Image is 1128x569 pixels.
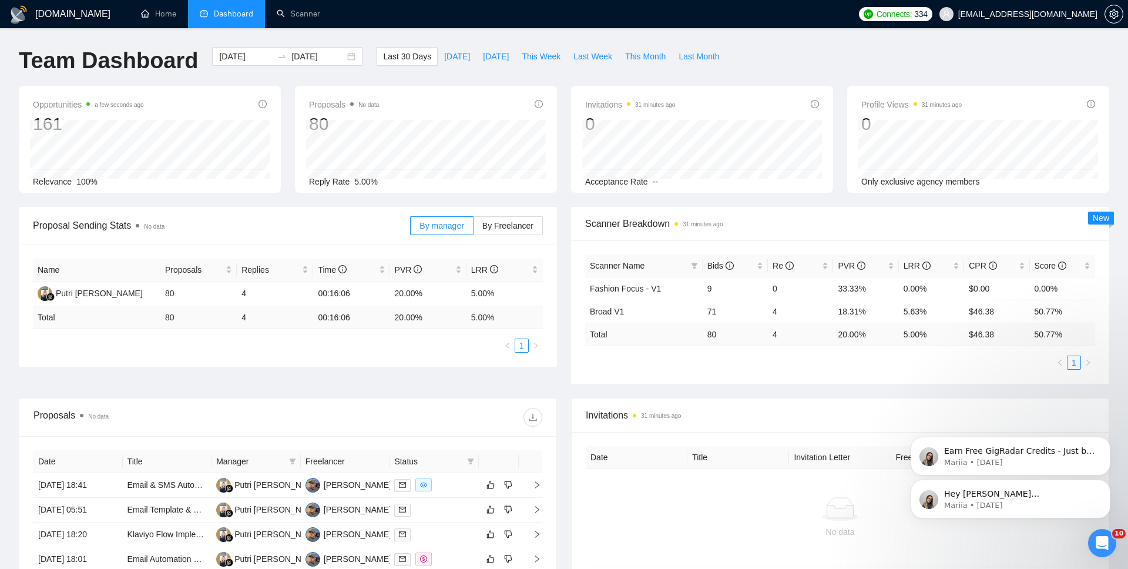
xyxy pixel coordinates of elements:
[33,473,123,498] td: [DATE] 18:41
[241,263,300,276] span: Replies
[535,100,543,108] span: info-circle
[444,50,470,63] span: [DATE]
[309,98,379,112] span: Proposals
[237,282,313,306] td: 4
[305,480,391,489] a: SJ[PERSON_NAME]
[318,265,346,275] span: Time
[234,553,321,565] div: Putri [PERSON_NAME]
[324,553,391,565] div: [PERSON_NAME]
[33,177,72,186] span: Relevance
[234,478,321,491] div: Putri [PERSON_NAME]
[1105,9,1123,19] span: setting
[486,505,495,514] span: like
[524,413,542,422] span: download
[377,47,438,66] button: Last 30 Days
[1104,5,1123,24] button: setting
[289,458,296,465] span: filter
[679,50,719,63] span: Last Month
[394,455,462,468] span: Status
[399,531,406,538] span: mail
[529,339,543,353] button: right
[964,277,1029,300] td: $0.00
[216,480,321,489] a: PIPutri [PERSON_NAME]
[484,552,498,566] button: like
[504,554,512,564] span: dislike
[1030,323,1095,346] td: 50.77 %
[964,323,1029,346] td: $ 46.38
[19,47,198,75] h1: Team Dashboard
[466,282,543,306] td: 5.00%
[123,473,212,498] td: Email & SMS Automation – Health & Wellness E-commerce
[33,259,160,282] th: Name
[33,523,123,547] td: [DATE] 18:20
[768,323,833,346] td: 4
[595,526,1085,538] div: No data
[277,9,320,19] a: searchScanner
[471,265,498,275] span: LRR
[38,286,52,301] img: PI
[216,527,231,542] img: PI
[419,221,464,230] span: By manager
[585,113,675,135] div: 0
[585,323,703,346] td: Total
[484,478,498,492] button: like
[390,282,466,306] td: 20.00%
[33,408,288,427] div: Proposals
[964,300,1029,323] td: $46.38
[305,554,391,563] a: SJ[PERSON_NAME]
[726,262,734,270] span: info-circle
[216,554,321,563] a: PIPutri [PERSON_NAME]
[1085,359,1092,366] span: right
[504,480,512,490] span: dislike
[291,50,345,63] input: End date
[1081,356,1095,370] li: Next Page
[88,413,109,420] span: No data
[838,261,865,270] span: PVR
[833,300,898,323] td: 18.31%
[501,339,515,353] button: left
[861,177,980,186] span: Only exclusive agency members
[773,261,794,270] span: Re
[225,509,233,517] img: gigradar-bm.png
[635,102,675,108] time: 31 minutes ago
[1053,356,1067,370] li: Previous Page
[687,446,789,469] th: Title
[691,262,698,269] span: filter
[523,530,541,538] span: right
[922,262,931,270] span: info-circle
[1088,529,1116,557] iframe: Intercom live chat
[703,277,768,300] td: 9
[899,277,964,300] td: 0.00%
[200,9,208,18] span: dashboard
[414,265,422,273] span: info-circle
[465,453,476,470] span: filter
[383,50,431,63] span: Last 30 Days
[277,52,287,61] span: to
[942,10,951,18] span: user
[390,306,466,329] td: 20.00 %
[237,259,313,282] th: Replies
[313,282,390,306] td: 00:16:06
[1067,356,1081,370] li: 1
[573,50,612,63] span: Last Week
[504,505,512,514] span: dislike
[324,528,391,541] div: [PERSON_NAME]
[225,484,233,493] img: gigradar-bm.png
[703,300,768,323] td: 71
[305,529,391,538] a: SJ[PERSON_NAME]
[358,102,379,108] span: No data
[9,5,28,24] img: logo
[567,47,619,66] button: Last Week
[619,47,672,66] button: This Month
[95,102,143,108] time: a few seconds ago
[216,552,231,567] img: PI
[969,261,996,270] span: CPR
[989,262,997,270] span: info-circle
[38,288,143,297] a: PIPutri [PERSON_NAME]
